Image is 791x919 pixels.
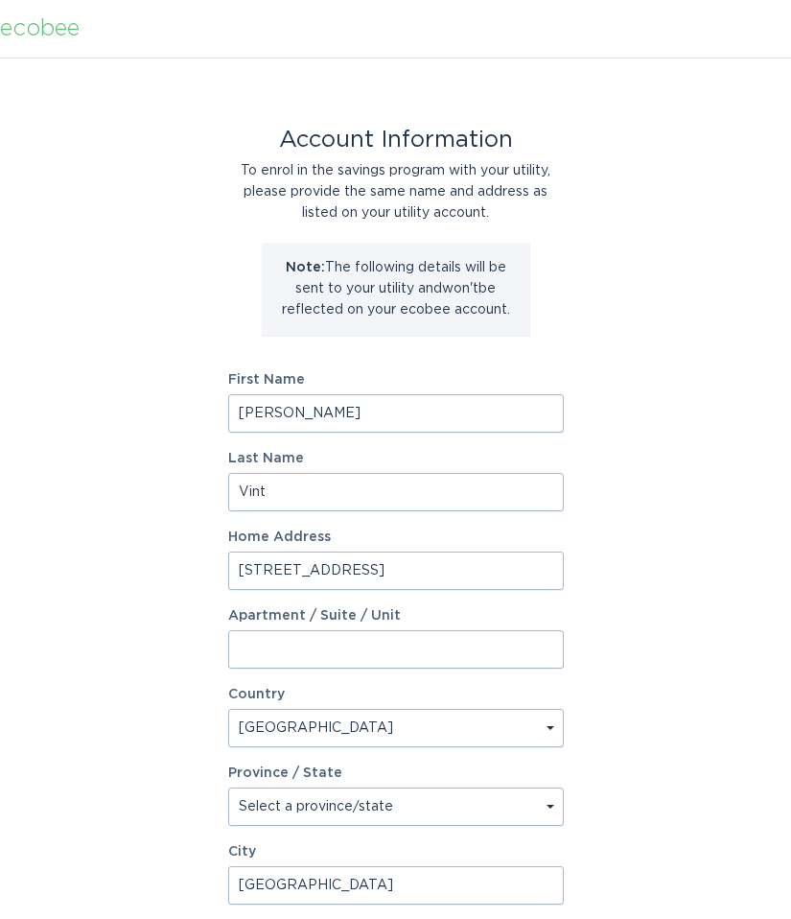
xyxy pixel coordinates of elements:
[228,530,564,544] label: Home Address
[228,373,564,387] label: First Name
[286,261,325,274] strong: Note:
[228,845,564,859] label: City
[228,452,564,465] label: Last Name
[228,766,342,780] label: Province / State
[276,257,516,320] p: The following details will be sent to your utility and won't be reflected on your ecobee account.
[228,688,285,701] label: Country
[228,609,564,623] label: Apartment / Suite / Unit
[228,130,564,151] div: Account Information
[228,160,564,224] div: To enrol in the savings program with your utility, please provide the same name and address as li...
